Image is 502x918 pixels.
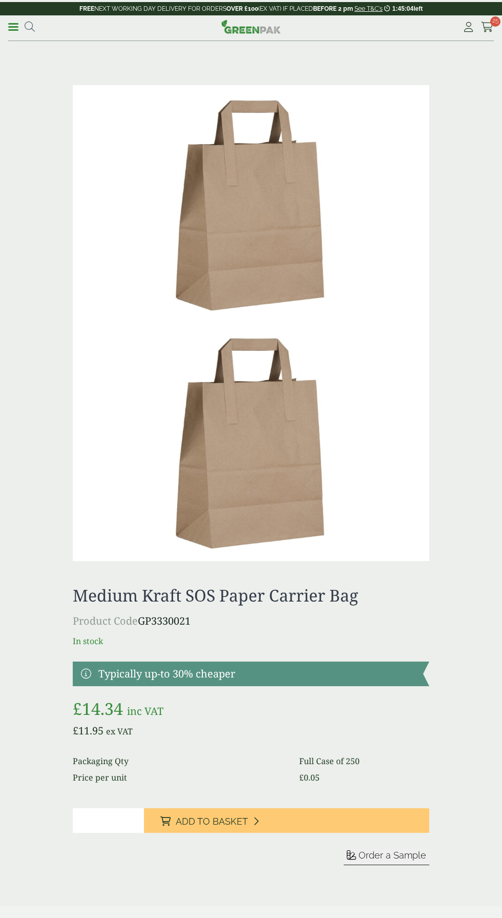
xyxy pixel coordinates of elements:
h1: Medium Kraft SOS Paper Carrier Bag [73,586,429,605]
span: £ [73,697,82,720]
i: Cart [481,22,494,32]
span: 1:45:04 [392,5,413,12]
span: £ [299,772,304,783]
dt: Price per unit [73,771,287,784]
a: 25 [481,19,494,35]
strong: OVER £100 [226,5,258,12]
span: Add to Basket [176,816,248,827]
i: My Account [462,22,475,32]
bdi: 11.95 [73,724,103,737]
a: See T&C's [354,5,383,12]
span: £ [73,724,78,737]
img: Medium Kraft SOS Paper Carrier Bag 0 [73,85,429,323]
dt: Packaging Qty [73,755,287,767]
span: inc VAT [127,704,163,718]
strong: FREE [79,5,94,12]
strong: BEFORE 2 pm [313,5,353,12]
img: GreenPak Supplies [221,19,281,34]
bdi: 0.05 [299,772,320,783]
span: Product Code [73,614,138,628]
bdi: 14.34 [73,697,123,720]
dd: Full Case of 250 [299,755,429,767]
button: Add to Basket [144,808,429,833]
p: GP3330021 [73,613,429,629]
p: In stock [73,635,429,647]
button: Order a Sample [344,849,429,865]
span: ex VAT [106,726,133,737]
span: Order a Sample [359,850,426,861]
span: 25 [490,16,500,27]
span: left [413,5,423,12]
img: Medium Kraft SOS Paper Carrier Bag Full Case 0 [73,323,429,561]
